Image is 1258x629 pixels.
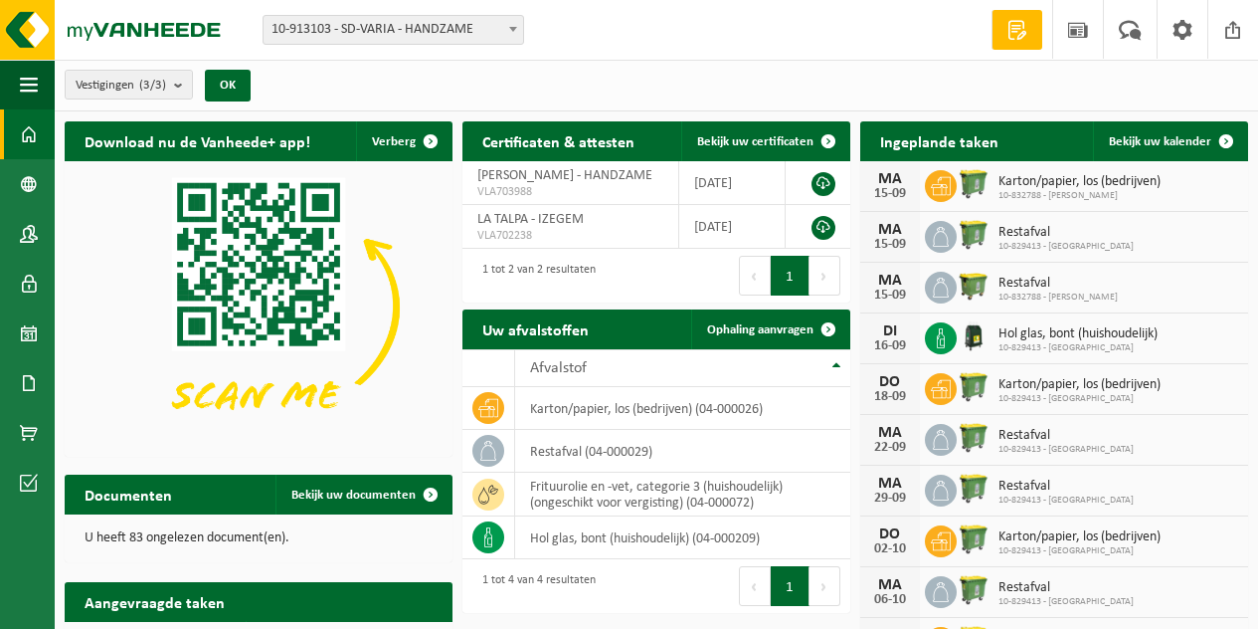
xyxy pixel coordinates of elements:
button: 1 [771,566,809,606]
button: Previous [739,256,771,296]
h2: Certificaten & attesten [462,121,654,160]
span: VLA702238 [477,228,663,244]
td: hol glas, bont (huishoudelijk) (04-000209) [515,517,850,559]
a: Bekijk uw certificaten [681,121,848,161]
img: CR-HR-1C-1000-PES-01 [957,319,990,353]
span: [PERSON_NAME] - HANDZAME [477,168,652,183]
button: Previous [739,566,771,606]
span: Afvalstof [530,360,587,376]
div: DI [870,323,910,339]
div: MA [870,476,910,492]
span: Hol glas, bont (huishoudelijk) [998,326,1158,342]
div: 15-09 [870,289,910,303]
td: [DATE] [679,161,785,205]
div: 1 tot 4 van 4 resultaten [472,564,596,608]
img: WB-0770-HPE-GN-50 [957,573,990,607]
div: 18-09 [870,390,910,404]
img: WB-0770-HPE-GN-50 [957,472,990,506]
span: Vestigingen [76,71,166,101]
div: MA [870,273,910,289]
span: Karton/papier, los (bedrijven) [998,377,1161,393]
span: 10-829413 - [GEOGRAPHIC_DATA] [998,495,1134,507]
span: 10-832788 - [PERSON_NAME] [998,292,1118,304]
span: 10-829413 - [GEOGRAPHIC_DATA] [998,444,1134,456]
a: Bekijk uw kalender [1093,121,1246,161]
img: WB-0770-HPE-GN-50 [957,167,990,201]
span: Restafval [998,225,1134,241]
img: WB-0770-HPE-GN-50 [957,421,990,455]
span: 10-829413 - [GEOGRAPHIC_DATA] [998,596,1134,608]
img: WB-0770-HPE-GN-50 [957,523,990,556]
td: [DATE] [679,205,785,249]
div: DO [870,374,910,390]
div: MA [870,222,910,238]
button: Next [809,256,840,296]
span: Restafval [998,479,1134,495]
div: 15-09 [870,187,910,201]
span: Restafval [998,580,1134,596]
div: 16-09 [870,339,910,353]
div: 02-10 [870,542,910,556]
td: restafval (04-000029) [515,430,850,473]
button: Verberg [356,121,450,161]
td: karton/papier, los (bedrijven) (04-000026) [515,387,850,430]
span: Karton/papier, los (bedrijven) [998,174,1161,190]
span: 10-913103 - SD-VARIA - HANDZAME [263,15,524,45]
span: Verberg [372,135,416,148]
p: U heeft 83 ongelezen document(en). [85,531,433,545]
span: Bekijk uw documenten [291,489,416,502]
span: 10-829413 - [GEOGRAPHIC_DATA] [998,342,1158,354]
h2: Documenten [65,475,192,514]
td: frituurolie en -vet, categorie 3 (huishoudelijk) (ongeschikt voor vergisting) (04-000072) [515,473,850,517]
button: Next [809,566,840,606]
span: 10-829413 - [GEOGRAPHIC_DATA] [998,393,1161,405]
span: Restafval [998,428,1134,444]
button: OK [205,70,251,102]
div: 29-09 [870,492,910,506]
h2: Download nu de Vanheede+ app! [65,121,330,160]
button: Vestigingen(3/3) [65,70,193,100]
span: 10-832788 - [PERSON_NAME] [998,190,1161,202]
img: WB-0770-HPE-GN-50 [957,370,990,404]
div: MA [870,171,910,187]
span: Restafval [998,276,1118,292]
span: 10-913103 - SD-VARIA - HANDZAME [264,16,523,44]
span: 10-829413 - [GEOGRAPHIC_DATA] [998,241,1134,253]
img: WB-1100-HPE-GN-50 [957,269,990,303]
span: Bekijk uw kalender [1109,135,1211,148]
div: MA [870,577,910,593]
div: 22-09 [870,441,910,455]
div: 15-09 [870,238,910,252]
h2: Uw afvalstoffen [462,310,609,348]
span: Bekijk uw certificaten [697,135,813,148]
img: Download de VHEPlus App [65,161,452,453]
span: LA TALPA - IZEGEM [477,212,584,227]
div: DO [870,526,910,542]
h2: Aangevraagde taken [65,582,245,621]
span: Ophaling aanvragen [707,323,813,336]
count: (3/3) [139,79,166,92]
img: WB-0770-HPE-GN-50 [957,218,990,252]
div: 1 tot 2 van 2 resultaten [472,254,596,298]
span: VLA703988 [477,184,663,200]
div: 06-10 [870,593,910,607]
div: MA [870,425,910,441]
a: Ophaling aanvragen [691,310,848,349]
h2: Ingeplande taken [860,121,1018,160]
span: Karton/papier, los (bedrijven) [998,529,1161,545]
button: 1 [771,256,809,296]
span: 10-829413 - [GEOGRAPHIC_DATA] [998,545,1161,557]
a: Bekijk uw documenten [275,475,450,515]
